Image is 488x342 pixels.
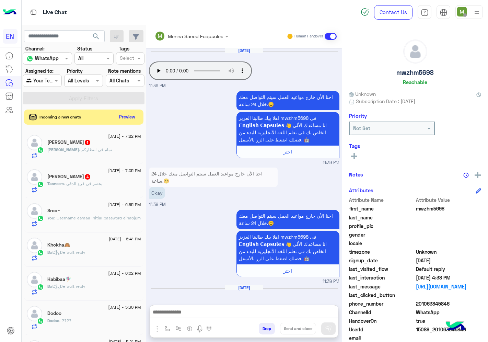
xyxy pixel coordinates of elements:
[25,67,54,75] label: Assigned to:
[119,54,134,63] div: Select
[176,326,181,331] img: Trigger scenario
[283,268,292,274] span: اختر
[149,202,166,207] span: 11:39 PM
[54,250,85,255] span: : Default reply
[457,7,467,16] img: userImage
[206,326,212,332] img: make a call
[416,196,481,204] span: Attribute Value
[416,231,481,238] span: null
[361,8,369,16] img: spinner
[149,187,165,199] p: 31/8/2025, 11:39 PM
[323,278,339,285] span: 11:39 PM
[77,45,92,52] label: Status
[64,181,102,186] span: بحضر في فرع الدقي
[108,67,141,75] label: Note mentions
[323,160,339,166] span: 11:39 PM
[47,250,54,255] span: Bot
[153,325,161,333] img: send attachment
[29,8,38,16] img: tab
[108,168,141,174] span: [DATE] - 7:05 PM
[47,174,91,180] h5: Tasneem Magdy
[37,181,44,188] img: WhatsApp
[356,98,415,105] span: Subscription Date : [DATE]
[47,147,79,152] span: [PERSON_NAME]
[47,318,59,323] span: Dodoo
[47,276,71,282] h5: Habibaa🧚🏻‍♀️
[349,231,415,238] span: gender
[349,223,415,230] span: profile_pic
[294,34,323,39] small: Human Handover
[27,135,42,150] img: defaultAdmin.png
[396,69,434,77] h5: mwzhm5698
[23,92,144,104] button: Apply Filters
[39,114,81,120] span: Incoming 3 new chats
[47,208,60,214] h5: Sroo~
[416,309,481,316] span: 2
[27,238,42,253] img: defaultAdmin.png
[37,318,44,324] img: WhatsApp
[108,270,141,276] span: [DATE] - 6:02 PM
[108,202,141,208] span: [DATE] - 6:55 PM
[349,257,415,264] span: signup_date
[349,214,415,221] span: last_name
[184,323,196,334] button: create order
[196,325,204,333] img: send voice note
[27,169,42,185] img: defaultAdmin.png
[349,274,415,281] span: last_interaction
[475,172,481,178] img: add
[88,30,105,45] button: search
[349,187,373,193] h6: Attributes
[236,112,339,146] p: 31/8/2025, 11:39 PM
[236,91,339,110] p: 31/8/2025, 11:39 PM
[47,284,54,289] span: Bot
[92,32,100,41] span: search
[47,181,64,186] span: Tasneem
[374,5,413,20] a: Contact Us
[37,249,44,256] img: WhatsApp
[349,171,363,178] h6: Notes
[37,284,44,290] img: WhatsApp
[59,318,71,323] span: ????
[349,283,415,290] span: last_message
[416,265,481,273] span: Default reply
[416,317,481,324] span: true
[47,215,54,220] span: You
[54,215,141,220] span: Username esraaa Initial password ejha5j2m
[85,174,90,180] span: 4
[225,48,263,53] h6: [DATE]
[173,323,184,334] button: Trigger scenario
[463,172,469,178] img: notes
[149,168,278,187] p: 31/8/2025, 11:39 PM
[443,315,467,339] img: hulul-logo.png
[109,236,141,242] span: [DATE] - 6:41 PM
[349,326,415,333] span: UserId
[349,265,415,273] span: last_visited_flow
[3,29,18,44] div: EN
[416,205,481,212] span: mwzhm5698
[349,248,415,255] span: timezone
[27,203,42,219] img: defaultAdmin.png
[43,8,67,17] p: Live Chat
[349,292,415,299] span: last_clicked_button
[27,306,42,321] img: defaultAdmin.png
[236,210,339,229] p: 31/8/2025, 11:39 PM
[119,45,129,52] label: Tags
[440,9,448,16] img: tab
[349,196,415,204] span: Attribute Name
[403,79,427,85] h6: Reachable
[108,133,141,139] span: [DATE] - 7:22 PM
[404,40,427,63] img: defaultAdmin.png
[108,304,141,310] span: [DATE] - 5:30 PM
[37,215,44,222] img: WhatsApp
[236,231,339,264] p: 31/8/2025, 11:39 PM
[116,112,138,122] button: Preview
[283,149,292,155] span: اختر
[349,334,415,342] span: email
[149,61,252,80] audio: Your browser does not support the audio tag.
[27,272,42,287] img: defaultAdmin.png
[47,310,61,316] h5: Dodoo
[47,242,70,248] h5: Khokha🙈
[79,147,112,152] span: تمام في انتظاركم
[349,143,481,149] h6: Tags
[416,300,481,307] span: 201063845846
